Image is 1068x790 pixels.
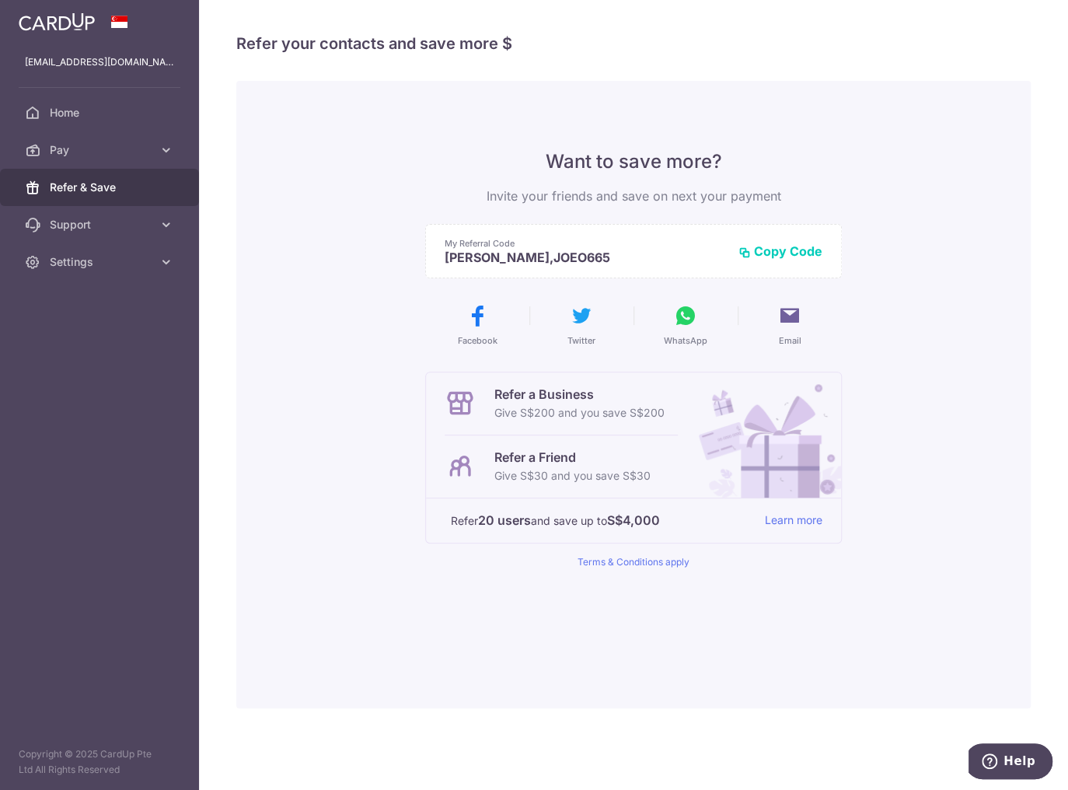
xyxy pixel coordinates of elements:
button: Copy Code [738,243,822,259]
p: Give S$200 and you save S$200 [494,404,665,422]
iframe: Opens a widget where you can find more information [969,743,1052,782]
img: Refer [684,372,841,498]
img: CardUp [19,12,95,31]
span: Email [779,334,801,347]
strong: S$4,000 [607,511,660,530]
p: [EMAIL_ADDRESS][DOMAIN_NAME] [25,54,174,70]
span: Facebook [458,334,497,347]
h4: Refer your contacts and save more $ [236,31,1031,56]
p: Give S$30 and you save S$30 [494,467,651,485]
a: Terms & Conditions apply [578,556,689,568]
p: [PERSON_NAME],JOEO665 [445,250,726,265]
p: Want to save more? [425,149,842,174]
strong: 20 users [478,511,531,530]
p: Refer a Friend [494,448,651,467]
p: Invite your friends and save on next your payment [425,187,842,205]
span: Refer & Save [50,180,152,195]
span: Settings [50,254,152,270]
a: Learn more [765,511,822,530]
span: Twitter [567,334,595,347]
span: Help [35,11,67,25]
span: WhatsApp [664,334,707,347]
button: Email [744,303,836,347]
p: My Referral Code [445,237,726,250]
button: WhatsApp [640,303,731,347]
span: Support [50,217,152,232]
button: Facebook [431,303,523,347]
span: Home [50,105,152,121]
span: Pay [50,142,152,158]
p: Refer a Business [494,385,665,404]
button: Twitter [536,303,627,347]
p: Refer and save up to [451,511,752,530]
